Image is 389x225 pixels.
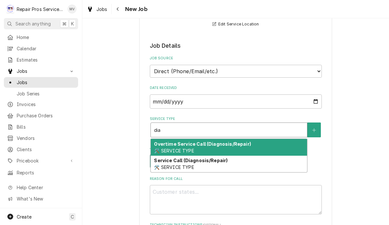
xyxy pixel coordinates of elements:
[154,158,228,163] strong: Service Call (Diagnosis/Repair)
[4,54,78,65] a: Estimates
[150,85,322,108] div: Date Received
[4,88,78,99] a: Job Series
[4,155,78,166] a: Go to Pricebook
[123,5,148,14] span: New Job
[17,56,75,63] span: Estimates
[150,176,322,214] div: Reason For Call
[150,176,322,181] label: Reason For Call
[154,148,194,153] span: 🛠️ SERVICE TYPE
[62,20,67,27] span: ⌘
[150,56,322,77] div: Job Source
[17,184,74,191] span: Help Center
[154,141,251,147] strong: Overtime Service Call (Diagnosis/Repair)
[4,66,78,76] a: Go to Jobs
[17,34,75,41] span: Home
[84,4,110,15] a: Jobs
[71,213,74,220] span: C
[4,133,78,143] a: Vendors
[4,193,78,204] a: Go to What's New
[17,101,75,108] span: Invoices
[150,145,322,151] label: Job Type
[4,182,78,193] a: Go to Help Center
[6,5,15,14] div: R
[17,79,75,86] span: Jobs
[113,4,123,14] button: Navigate back
[17,6,64,13] div: Repair Pros Services Inc
[154,164,194,170] span: 🛠️ SERVICE TYPE
[68,5,77,14] div: MV
[15,20,51,27] span: Search anything
[17,123,75,130] span: Bills
[4,99,78,110] a: Invoices
[17,169,75,176] span: Reports
[4,122,78,132] a: Bills
[4,32,78,43] a: Home
[68,5,77,14] div: Mindy Volker's Avatar
[307,122,321,137] button: Create New Service
[17,146,75,153] span: Clients
[150,116,322,122] label: Service Type
[4,77,78,88] a: Jobs
[4,167,78,178] a: Reports
[17,68,65,74] span: Jobs
[17,112,75,119] span: Purchase Orders
[17,214,32,220] span: Create
[96,6,107,13] span: Jobs
[312,128,316,132] svg: Create New Service
[17,157,65,164] span: Pricebook
[71,20,74,27] span: K
[150,145,322,168] div: Job Type
[17,135,75,142] span: Vendors
[150,56,322,61] label: Job Source
[17,195,74,202] span: What's New
[212,20,260,28] button: Edit Service Location
[4,110,78,121] a: Purchase Orders
[4,43,78,54] a: Calendar
[4,18,78,29] button: Search anything⌘K
[150,42,322,50] legend: Job Details
[6,5,15,14] div: Repair Pros Services Inc's Avatar
[17,90,75,97] span: Job Series
[4,144,78,155] a: Clients
[150,94,322,109] input: yyyy-mm-dd
[150,116,322,137] div: Service Type
[17,45,75,52] span: Calendar
[150,85,322,91] label: Date Received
